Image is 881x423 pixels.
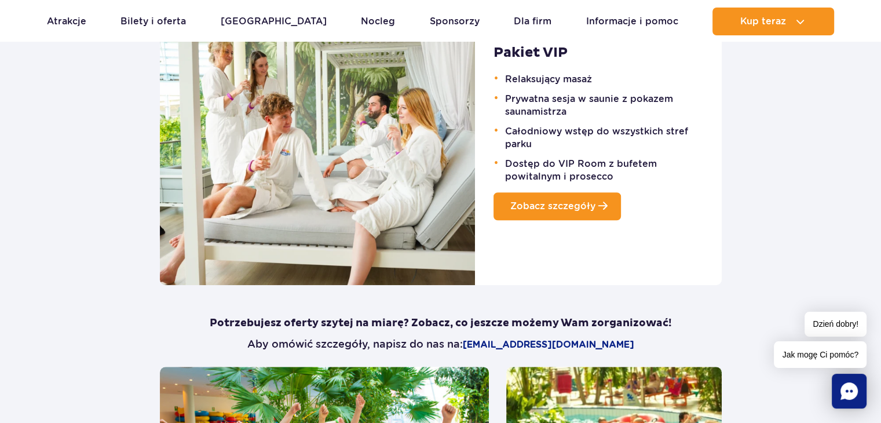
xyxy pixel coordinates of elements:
[493,44,703,61] h2: Pakiet VIP
[160,316,722,330] p: Potrzebujesz oferty szytej na miarę? Zobacz, co jeszcze możemy Wam zorganizować!
[221,8,327,35] a: [GEOGRAPHIC_DATA]
[430,8,480,35] a: Sponsorzy
[805,312,867,337] span: Dzień dobry!
[498,71,703,86] li: Relaksujący masaż
[712,8,834,35] button: Kup teraz
[586,8,678,35] a: Informacje i pomoc
[120,8,186,35] a: Bilety i oferta
[740,16,786,27] span: Kup teraz
[774,341,867,368] span: Jak mogę Ci pomóc?
[361,8,395,35] a: Nocleg
[47,8,86,35] a: Atrakcje
[510,200,595,211] span: Zobacz szczegóły
[832,374,867,409] div: Chat
[498,123,703,151] li: Całodniowy wstęp do wszystkich stref parku
[493,192,621,220] a: Zobacz szczegóły
[498,90,703,118] li: Prywatna sesja w saunie z pokazem saunamistrza
[498,155,703,183] li: Dostęp do VIP Room z bufetem powitalnym i prosecco
[160,337,722,352] p: Aby omówić szczegóły, napisz do nas na:
[463,338,634,352] a: [EMAIL_ADDRESS][DOMAIN_NAME]
[514,8,551,35] a: Dla firm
